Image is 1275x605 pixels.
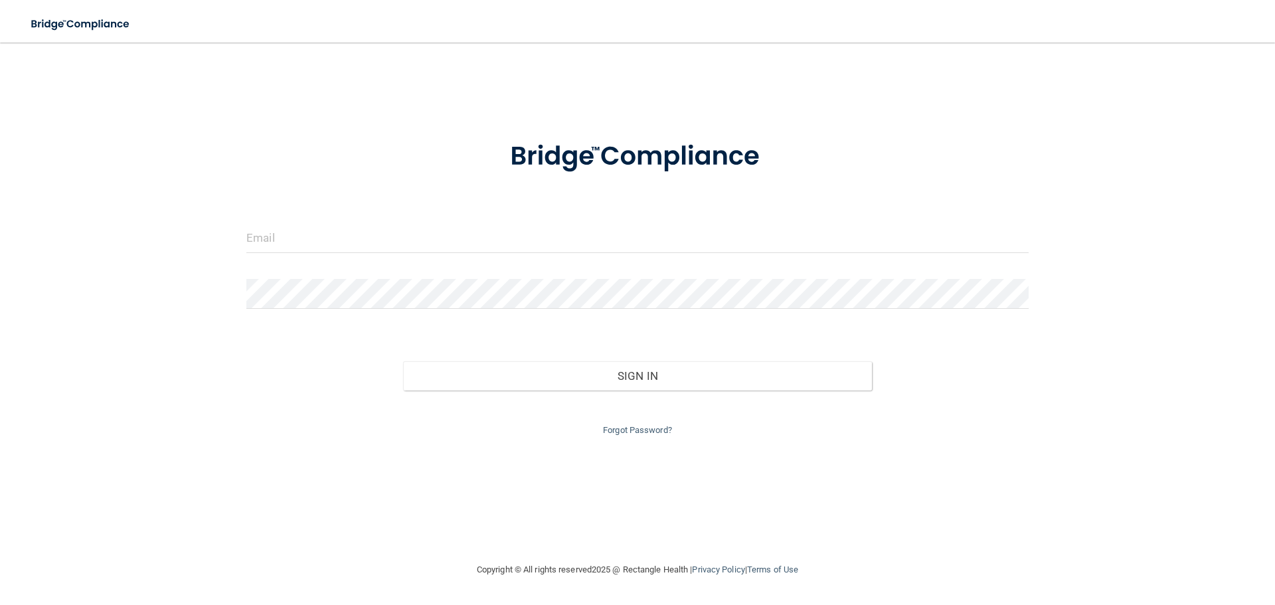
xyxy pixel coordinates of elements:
[692,564,744,574] a: Privacy Policy
[246,223,1029,253] input: Email
[747,564,798,574] a: Terms of Use
[20,11,142,38] img: bridge_compliance_login_screen.278c3ca4.svg
[403,361,873,390] button: Sign In
[395,549,880,591] div: Copyright © All rights reserved 2025 @ Rectangle Health | |
[603,425,672,435] a: Forgot Password?
[483,122,792,191] img: bridge_compliance_login_screen.278c3ca4.svg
